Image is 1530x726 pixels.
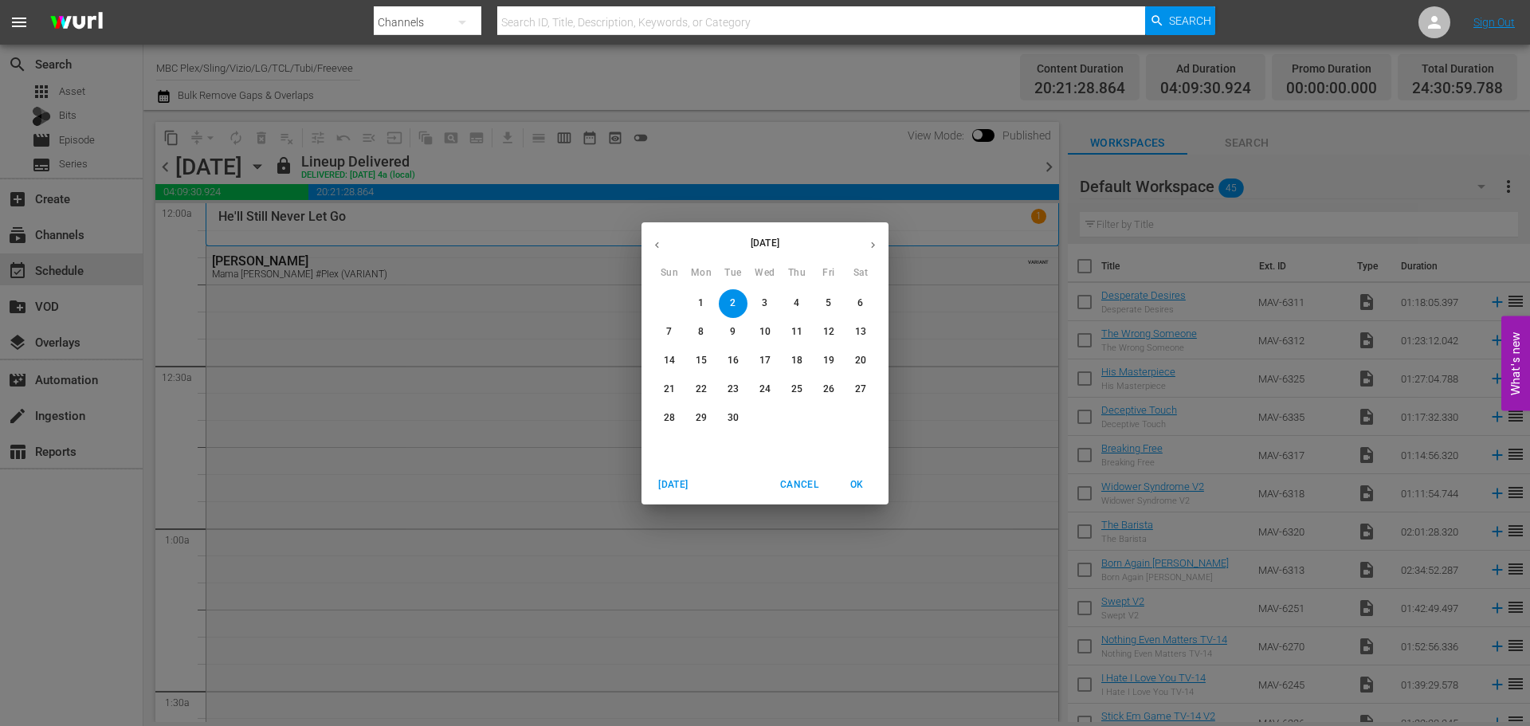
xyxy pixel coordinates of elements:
button: 23 [719,375,747,404]
button: 13 [846,318,875,347]
button: 29 [687,404,716,433]
p: 18 [791,354,802,367]
button: 21 [655,375,684,404]
p: 10 [759,325,771,339]
p: 4 [794,296,799,310]
p: 21 [664,383,675,396]
p: 9 [730,325,736,339]
span: OK [838,477,876,493]
button: 14 [655,347,684,375]
p: [DATE] [673,236,857,250]
button: 16 [719,347,747,375]
button: 8 [687,318,716,347]
p: 12 [823,325,834,339]
button: 9 [719,318,747,347]
img: ans4CAIJ8jUAAAAAAAAAAAAAAAAAAAAAAAAgQb4GAAAAAAAAAAAAAAAAAAAAAAAAJMjXAAAAAAAAAAAAAAAAAAAAAAAAgAT5G... [38,4,115,41]
p: 5 [826,296,831,310]
a: Sign Out [1473,16,1515,29]
button: 5 [814,289,843,318]
p: 2 [730,296,736,310]
button: OK [831,472,882,498]
button: 10 [751,318,779,347]
p: 8 [698,325,704,339]
span: Sun [655,265,684,281]
p: 30 [728,411,739,425]
button: 27 [846,375,875,404]
span: Tue [719,265,747,281]
span: menu [10,13,29,32]
button: 19 [814,347,843,375]
p: 16 [728,354,739,367]
button: 7 [655,318,684,347]
button: 20 [846,347,875,375]
button: Open Feedback Widget [1501,316,1530,410]
p: 27 [855,383,866,396]
button: 1 [687,289,716,318]
p: 3 [762,296,767,310]
span: Search [1169,6,1211,35]
button: 24 [751,375,779,404]
span: [DATE] [654,477,692,493]
button: 26 [814,375,843,404]
p: 24 [759,383,771,396]
button: Cancel [774,472,825,498]
p: 6 [857,296,863,310]
p: 22 [696,383,707,396]
p: 14 [664,354,675,367]
p: 1 [698,296,704,310]
button: 18 [783,347,811,375]
p: 11 [791,325,802,339]
p: 15 [696,354,707,367]
button: 11 [783,318,811,347]
span: Wed [751,265,779,281]
button: 17 [751,347,779,375]
p: 20 [855,354,866,367]
p: 26 [823,383,834,396]
button: 28 [655,404,684,433]
span: Mon [687,265,716,281]
button: 4 [783,289,811,318]
button: 12 [814,318,843,347]
p: 28 [664,411,675,425]
span: Thu [783,265,811,281]
p: 25 [791,383,802,396]
p: 23 [728,383,739,396]
button: 2 [719,289,747,318]
button: 22 [687,375,716,404]
span: Sat [846,265,875,281]
span: Cancel [780,477,818,493]
button: 15 [687,347,716,375]
p: 13 [855,325,866,339]
p: 19 [823,354,834,367]
span: Fri [814,265,843,281]
button: [DATE] [648,472,699,498]
button: 6 [846,289,875,318]
p: 7 [666,325,672,339]
button: 30 [719,404,747,433]
p: 29 [696,411,707,425]
button: 25 [783,375,811,404]
button: 3 [751,289,779,318]
p: 17 [759,354,771,367]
